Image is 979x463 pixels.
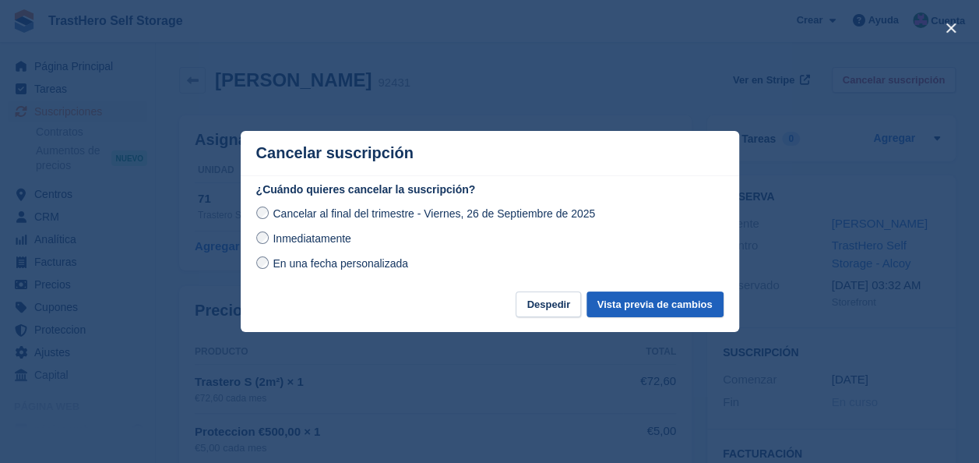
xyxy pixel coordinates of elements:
[256,144,414,162] p: Cancelar suscripción
[256,182,724,198] label: ¿Cuándo quieres cancelar la suscripción?
[273,257,408,270] span: En una fecha personalizada
[516,292,581,317] button: Despedir
[256,231,269,244] input: Inmediatamente
[939,16,963,41] button: close
[586,292,724,317] button: Vista previa de cambios
[273,232,350,245] span: Inmediatamente
[256,207,269,219] input: Cancelar al final del trimestre - Viernes, 26 de Septiembre de 2025
[273,207,595,220] span: Cancelar al final del trimestre - Viernes, 26 de Septiembre de 2025
[256,256,269,269] input: En una fecha personalizada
